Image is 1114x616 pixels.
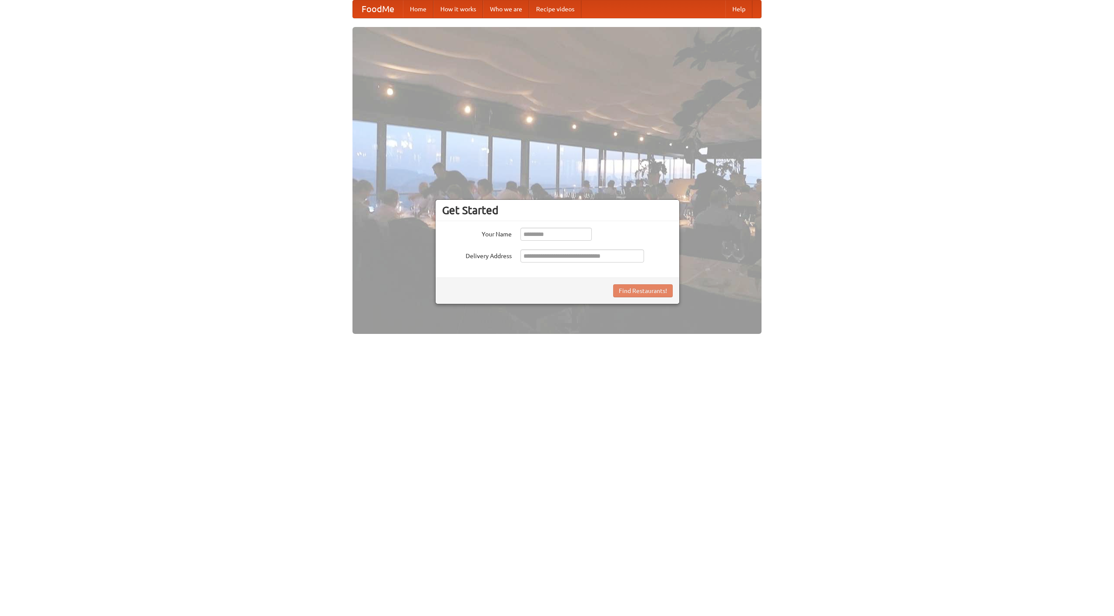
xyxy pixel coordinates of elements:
label: Your Name [442,228,512,239]
a: Help [725,0,752,18]
label: Delivery Address [442,249,512,260]
h3: Get Started [442,204,673,217]
a: How it works [433,0,483,18]
button: Find Restaurants! [613,284,673,297]
a: Recipe videos [529,0,581,18]
a: Who we are [483,0,529,18]
a: FoodMe [353,0,403,18]
a: Home [403,0,433,18]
